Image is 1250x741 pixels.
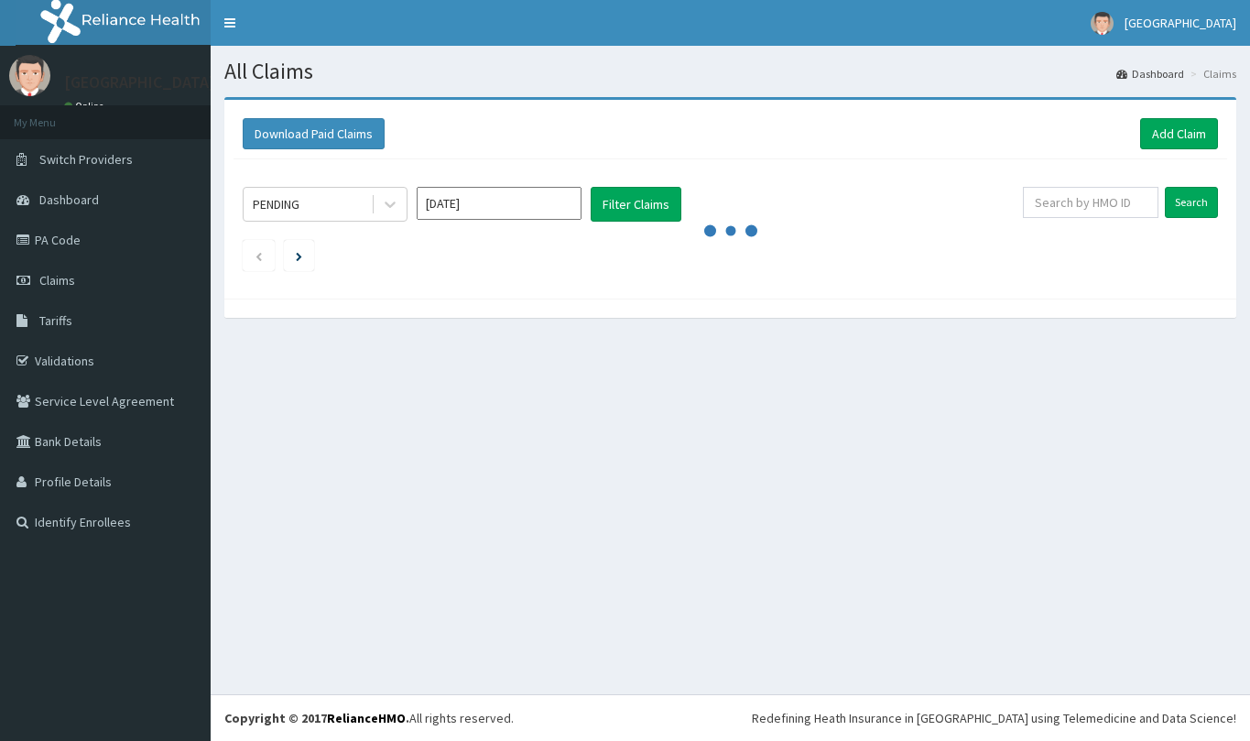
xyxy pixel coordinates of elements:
[1165,187,1218,218] input: Search
[39,312,72,329] span: Tariffs
[39,191,99,208] span: Dashboard
[752,709,1236,727] div: Redefining Heath Insurance in [GEOGRAPHIC_DATA] using Telemedicine and Data Science!
[243,118,385,149] button: Download Paid Claims
[9,55,50,96] img: User Image
[1125,15,1236,31] span: [GEOGRAPHIC_DATA]
[591,187,681,222] button: Filter Claims
[64,100,108,113] a: Online
[327,710,406,726] a: RelianceHMO
[211,694,1250,741] footer: All rights reserved.
[224,710,409,726] strong: Copyright © 2017 .
[1186,66,1236,82] li: Claims
[253,195,299,213] div: PENDING
[255,247,263,264] a: Previous page
[224,60,1236,83] h1: All Claims
[703,203,758,258] svg: audio-loading
[1091,12,1114,35] img: User Image
[39,151,133,168] span: Switch Providers
[296,247,302,264] a: Next page
[1023,187,1158,218] input: Search by HMO ID
[39,272,75,289] span: Claims
[1140,118,1218,149] a: Add Claim
[417,187,582,220] input: Select Month and Year
[1116,66,1184,82] a: Dashboard
[64,74,215,91] p: [GEOGRAPHIC_DATA]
